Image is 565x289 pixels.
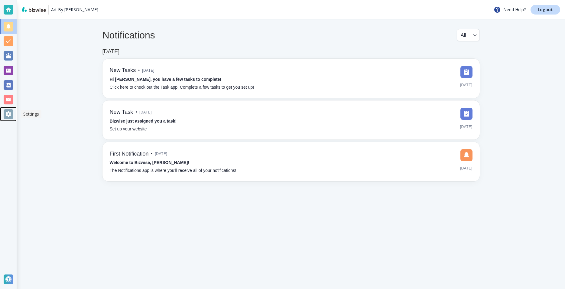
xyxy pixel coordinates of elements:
p: • [138,67,140,74]
strong: Hi [PERSON_NAME], you have a few tasks to complete! [110,77,222,82]
h6: [DATE] [102,48,120,55]
p: Art By [PERSON_NAME] [51,7,98,13]
a: New Tasks•[DATE]Hi [PERSON_NAME], you have a few tasks to complete!Click here to check out the Ta... [102,59,480,98]
span: [DATE] [155,149,167,158]
span: [DATE] [139,108,152,117]
span: [DATE] [142,66,154,75]
h6: New Tasks [110,67,136,74]
h4: Notifications [102,29,155,41]
h6: New Task [110,109,133,116]
img: bizwise [22,7,46,12]
div: All [461,29,476,41]
strong: Bizwise just assigned you a task! [110,119,177,123]
p: Set up your website [110,126,147,133]
p: The Notifications app is where you’ll receive all of your notifications! [110,167,236,174]
h6: First Notification [110,151,149,157]
p: Logout [538,8,553,12]
p: • [135,109,137,116]
a: Logout [531,5,560,15]
p: • [151,150,153,157]
a: New Task•[DATE]Bizwise just assigned you a task!Set up your website[DATE] [102,100,480,140]
a: First Notification•[DATE]Welcome to Bizwise, [PERSON_NAME]!The Notifications app is where you’ll ... [102,142,480,181]
span: [DATE] [460,164,472,173]
a: Art By [PERSON_NAME] [51,5,98,15]
p: Click here to check out the Task app. Complete a few tasks to get you set up! [110,84,254,91]
img: DashboardSidebarTasks.svg [460,66,472,78]
p: Settings [23,111,39,117]
span: [DATE] [460,122,472,131]
span: [DATE] [460,80,472,90]
img: DashboardSidebarTasks.svg [460,108,472,120]
p: Need Help? [494,6,526,13]
img: DashboardSidebarNotification.svg [460,149,472,161]
strong: Welcome to Bizwise, [PERSON_NAME]! [110,160,189,165]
